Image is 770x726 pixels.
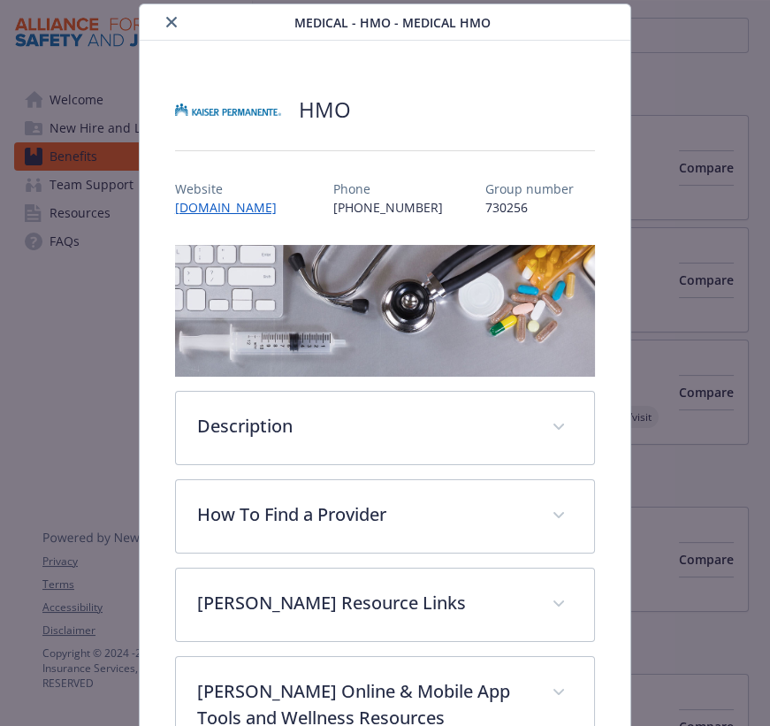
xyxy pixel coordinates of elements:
[175,180,291,198] p: Website
[485,198,574,217] p: 730256
[176,480,594,553] div: How To Find a Provider
[299,95,351,125] h2: HMO
[197,413,530,439] p: Description
[176,392,594,464] div: Description
[176,569,594,641] div: [PERSON_NAME] Resource Links
[197,590,530,616] p: [PERSON_NAME] Resource Links
[175,199,291,216] a: [DOMAIN_NAME]
[294,13,490,32] span: Medical - HMO - Medical HMO
[197,501,530,528] p: How To Find a Provider
[161,11,182,33] button: close
[175,83,281,136] img: Kaiser Permanente Insurance Company
[175,245,595,377] img: banner
[485,180,574,198] p: Group number
[333,198,443,217] p: [PHONE_NUMBER]
[333,180,443,198] p: Phone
